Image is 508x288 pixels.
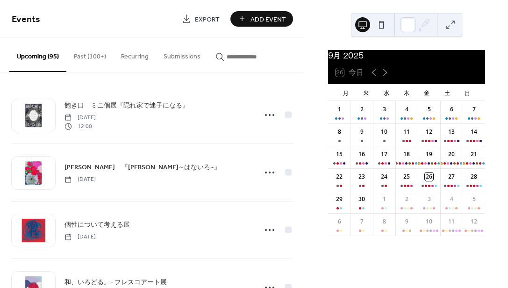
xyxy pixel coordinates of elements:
[425,128,433,136] div: 12
[64,277,167,288] a: 和、いろどる。- フレスコアート展
[12,10,40,29] span: Events
[447,173,456,181] div: 27
[447,195,456,203] div: 4
[358,150,366,158] div: 16
[335,173,343,181] div: 22
[9,38,66,72] button: Upcoming (95)
[376,84,396,101] div: 水
[230,11,293,27] button: Add Event
[470,195,478,203] div: 5
[335,195,343,203] div: 29
[175,11,227,27] a: Export
[64,101,189,111] span: 飽き口 ミニ個展『隠れ家で迷子になる』
[66,38,114,71] button: Past (100+)
[358,195,366,203] div: 30
[64,162,221,173] a: [PERSON_NAME] 『[PERSON_NAME]∼はないろ~』
[437,84,457,101] div: 土
[335,217,343,226] div: 6
[402,105,411,114] div: 4
[402,173,411,181] div: 25
[470,217,478,226] div: 12
[380,217,388,226] div: 8
[447,128,456,136] div: 13
[402,128,411,136] div: 11
[328,50,485,61] div: 9月 2025
[64,233,96,241] span: [DATE]
[335,105,343,114] div: 1
[402,217,411,226] div: 9
[156,38,208,71] button: Submissions
[380,173,388,181] div: 24
[356,84,376,101] div: 火
[425,173,433,181] div: 26
[447,217,456,226] div: 11
[64,220,130,230] span: 個性について考える展
[447,150,456,158] div: 20
[402,150,411,158] div: 18
[396,84,416,101] div: 木
[470,173,478,181] div: 28
[114,38,156,71] button: Recurring
[425,150,433,158] div: 19
[335,150,343,158] div: 15
[417,84,437,101] div: 金
[425,105,433,114] div: 5
[358,128,366,136] div: 9
[64,114,96,122] span: [DATE]
[335,128,343,136] div: 8
[458,84,478,101] div: 日
[380,195,388,203] div: 1
[64,163,221,173] span: [PERSON_NAME] 『[PERSON_NAME]∼はないろ~』
[380,150,388,158] div: 17
[64,175,96,184] span: [DATE]
[470,105,478,114] div: 7
[470,128,478,136] div: 14
[358,173,366,181] div: 23
[470,150,478,158] div: 21
[380,105,388,114] div: 3
[64,100,189,111] a: 飽き口 ミニ個展『隠れ家で迷子になる』
[250,14,286,24] span: Add Event
[195,14,220,24] span: Export
[64,122,96,130] span: 12:00
[402,195,411,203] div: 2
[425,195,433,203] div: 3
[447,105,456,114] div: 6
[64,219,130,230] a: 個性について考える展
[336,84,356,101] div: 月
[425,217,433,226] div: 10
[358,217,366,226] div: 7
[380,128,388,136] div: 10
[358,105,366,114] div: 2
